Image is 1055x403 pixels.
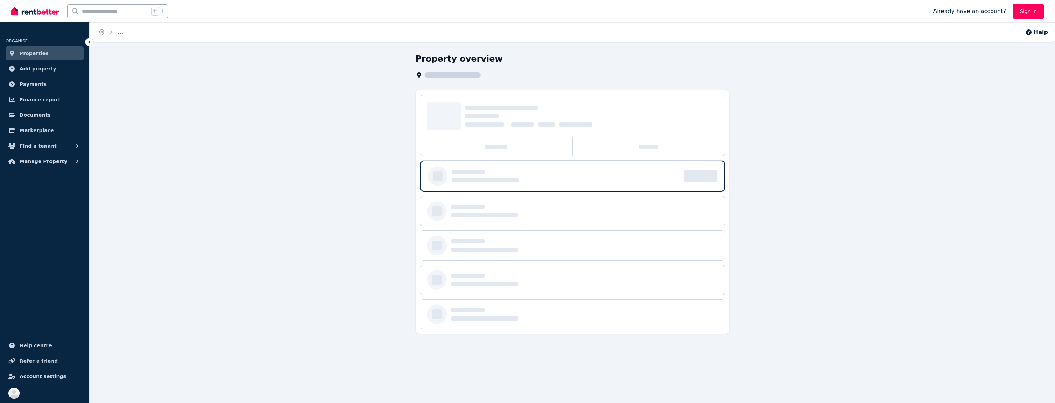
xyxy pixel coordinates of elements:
[6,354,84,368] a: Refer a friend
[20,357,58,365] span: Refer a friend
[20,49,49,58] span: Properties
[20,341,52,350] span: Help centre
[162,8,164,14] span: k
[20,157,67,166] span: Manage Property
[6,46,84,60] a: Properties
[20,372,66,381] span: Account settings
[20,142,57,150] span: Find a tenant
[20,126,54,135] span: Marketplace
[11,6,59,16] img: RentBetter
[6,62,84,76] a: Add property
[933,7,1006,15] span: Already have an account?
[6,154,84,168] button: Manage Property
[90,22,131,42] nav: Breadcrumb
[6,39,28,43] span: ORGANISE
[6,338,84,352] a: Help centre
[20,80,47,88] span: Payments
[416,53,503,65] h1: Property overview
[1025,28,1048,36] button: Help
[6,123,84,137] a: Marketplace
[6,93,84,107] a: Finance report
[20,65,56,73] span: Add property
[20,111,51,119] span: Documents
[6,77,84,91] a: Payments
[20,95,60,104] span: Finance report
[6,369,84,383] a: Account settings
[1013,4,1044,19] a: Sign In
[6,139,84,153] button: Find a tenant
[118,29,123,35] span: ...
[6,108,84,122] a: Documents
